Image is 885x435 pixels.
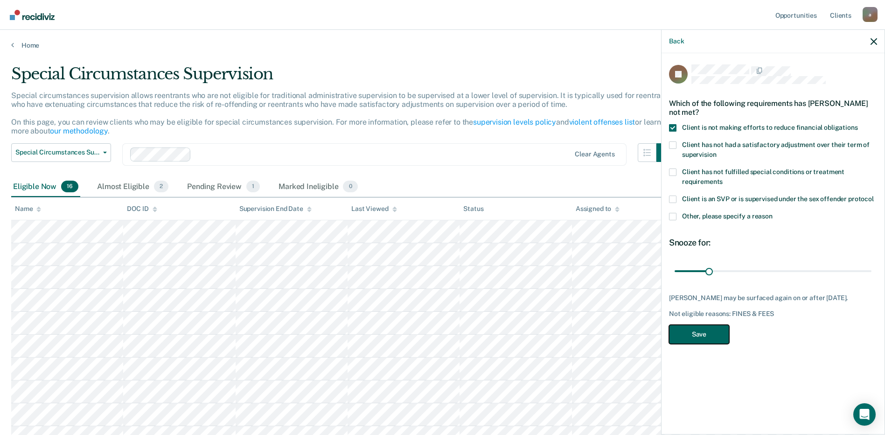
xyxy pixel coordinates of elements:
div: Not eligible reasons: FINES & FEES [669,310,877,318]
span: Client has not fulfilled special conditions or treatment requirements [682,168,844,185]
button: Back [669,37,684,45]
span: Client has not had a satisfactory adjustment over their term of supervision [682,141,870,158]
div: Snooze for: [669,238,877,248]
div: [PERSON_NAME] may be surfaced again on or after [DATE]. [669,294,877,302]
img: Recidiviz [10,10,55,20]
div: a [863,7,878,22]
div: Special Circumstances Supervision [11,64,675,91]
div: DOC ID [127,205,157,213]
span: 16 [61,181,78,193]
div: Almost Eligible [95,177,170,197]
div: Pending Review [185,177,262,197]
span: Client is an SVP or is supervised under the sex offender protocol [682,195,874,203]
span: Client is not making efforts to reduce financial obligations [682,124,858,131]
span: 0 [343,181,357,193]
span: Other, please specify a reason [682,212,773,220]
div: Clear agents [575,150,614,158]
div: Supervision End Date [239,205,312,213]
div: Which of the following requirements has [PERSON_NAME] not met? [669,91,877,124]
div: Eligible Now [11,177,80,197]
div: Last Viewed [351,205,397,213]
a: our methodology [50,126,108,135]
div: Name [15,205,41,213]
div: Status [463,205,483,213]
span: Special Circumstances Supervision [15,148,99,156]
a: Home [11,41,874,49]
div: Open Intercom Messenger [853,403,876,426]
a: violent offenses list [569,118,635,126]
div: Assigned to [576,205,620,213]
span: 2 [154,181,168,193]
span: 1 [246,181,260,193]
div: Marked Ineligible [277,177,360,197]
button: Save [669,325,729,344]
a: supervision levels policy [473,118,556,126]
p: Special circumstances supervision allows reentrants who are not eligible for traditional administ... [11,91,671,136]
button: Profile dropdown button [863,7,878,22]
